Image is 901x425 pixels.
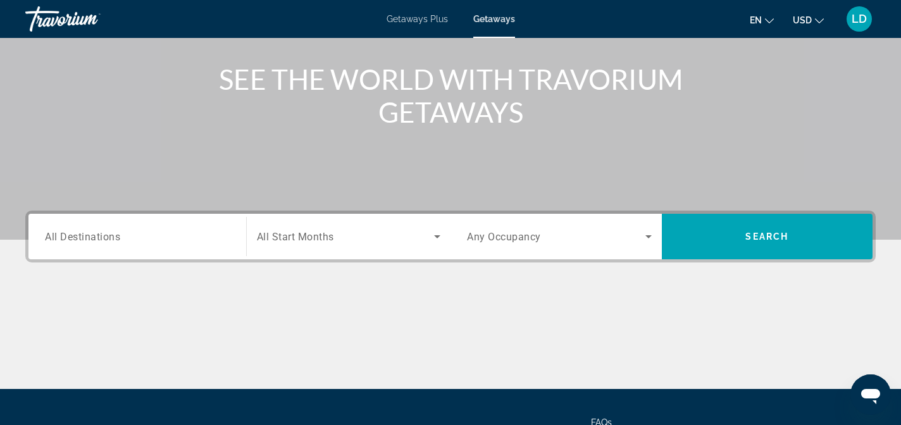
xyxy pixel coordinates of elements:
[257,231,334,243] span: All Start Months
[662,214,873,259] button: Search
[852,13,867,25] span: LD
[750,15,762,25] span: en
[213,63,688,128] h1: SEE THE WORLD WITH TRAVORIUM GETAWAYS
[843,6,876,32] button: User Menu
[793,11,824,29] button: Change currency
[850,374,891,415] iframe: Button to launch messaging window
[745,231,788,242] span: Search
[750,11,774,29] button: Change language
[467,231,541,243] span: Any Occupancy
[387,14,448,24] a: Getaways Plus
[45,230,120,242] span: All Destinations
[25,3,152,35] a: Travorium
[473,14,515,24] a: Getaways
[793,15,812,25] span: USD
[28,214,873,259] div: Search widget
